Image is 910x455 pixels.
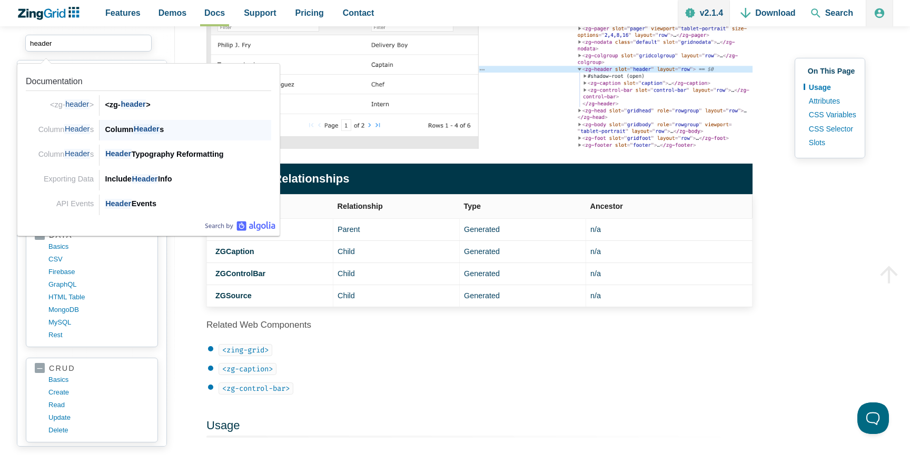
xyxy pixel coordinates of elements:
a: MongoDB [48,304,149,316]
a: Link to the result [22,140,275,165]
a: GraphQL [48,278,149,291]
span: Column s [38,149,94,159]
iframe: Toggle Customer Support [857,402,889,434]
span: Docs [204,6,225,20]
td: n/a [586,240,753,262]
a: update [48,411,149,424]
span: Features [105,6,141,20]
h4: Related Web Components [206,319,753,331]
span: Header [105,149,131,159]
a: HTML table [48,291,149,304]
a: ZingChart Logo. Click to return to the homepage [17,7,85,20]
span: Header [105,199,131,209]
a: CSV [48,253,149,266]
a: <zg-caption> [219,364,276,373]
span: Header [132,174,158,184]
input: search input [25,35,152,52]
span: Column s [38,124,94,134]
span: Documentation [26,77,83,86]
td: n/a [586,262,753,285]
td: Generated [460,262,586,285]
a: basics [48,373,149,386]
a: Usage [804,80,856,94]
a: read [48,399,149,411]
a: Link to the result [22,166,275,190]
td: Child [333,240,460,262]
span: <zg- > [50,99,94,109]
a: CSS Selector [804,122,856,136]
a: ZGControlBar [215,269,265,278]
div: Typography Reformatting [105,148,271,160]
span: header [65,99,89,109]
td: Generated [460,218,586,240]
a: ZGSource [215,291,252,300]
span: Support [244,6,276,20]
span: Exporting Data [44,175,94,183]
code: <zg-caption> [219,363,276,375]
th: Type [460,194,586,218]
a: crud [35,363,149,373]
caption: ZGHeader Relationships [206,164,753,194]
a: rest [48,329,149,341]
a: Link to the result [22,68,275,116]
div: Include Info [105,173,271,185]
a: MySQL [48,316,149,329]
a: Link to the result [22,190,275,215]
a: ZGCaption [215,247,254,256]
div: Search by [205,221,275,231]
span: Header [64,149,90,159]
div: Events [105,197,271,210]
span: Demos [159,6,186,20]
code: <zg-control-bar> [219,382,293,395]
span: API Events [56,199,94,208]
td: Generated [460,240,586,262]
a: firebase [48,266,149,278]
code: <zing-grid> [219,344,272,356]
th: Relationship [333,194,460,218]
a: Algolia [205,221,275,231]
td: Parent [333,218,460,240]
a: basics [48,240,149,253]
span: Header [133,124,160,134]
td: n/a [586,285,753,307]
a: Slots [804,136,856,149]
span: Header [64,124,90,134]
th: Ancestor [586,194,753,218]
span: Contact [343,6,374,20]
a: delete [48,424,149,437]
span: Pricing [295,6,324,20]
td: n/a [586,218,753,240]
a: Link to the result [22,116,275,140]
a: <zing-grid> [219,345,272,354]
span: header [121,99,146,109]
a: Usage [206,419,240,432]
a: Attributes [804,94,856,108]
td: Generated [460,285,586,307]
a: CSS Variables [804,108,856,122]
a: <zg-control-bar> [219,383,293,392]
a: create [48,386,149,399]
td: Child [333,285,460,307]
div: <zg- > [105,98,271,111]
div: Column s [105,123,271,136]
td: Child [333,262,460,285]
